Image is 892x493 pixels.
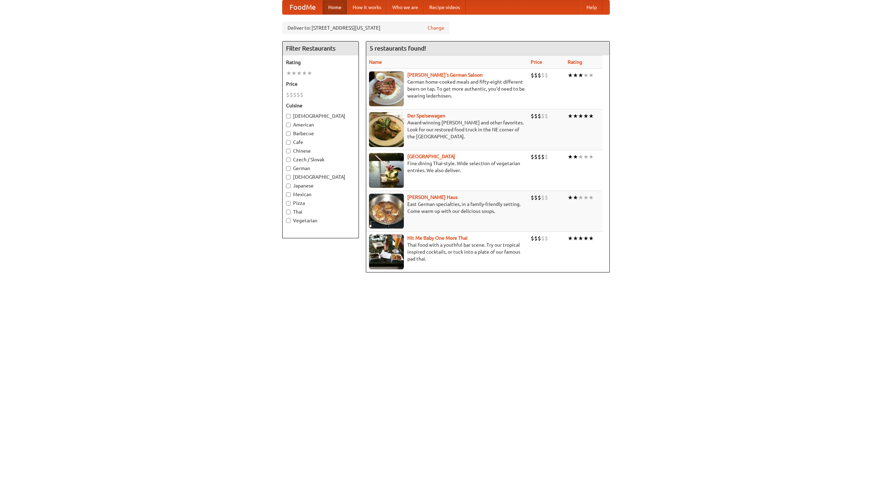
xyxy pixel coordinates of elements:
li: $ [300,91,303,99]
img: speisewagen.jpg [369,112,404,147]
li: $ [531,194,534,201]
li: $ [534,153,538,161]
li: ★ [286,69,291,77]
li: ★ [573,153,578,161]
li: ★ [589,234,594,242]
img: babythai.jpg [369,234,404,269]
li: ★ [578,153,583,161]
a: Help [581,0,602,14]
li: $ [545,112,548,120]
label: Chinese [286,147,355,154]
h5: Rating [286,59,355,66]
li: $ [538,112,541,120]
input: Cafe [286,140,291,145]
label: Barbecue [286,130,355,137]
input: Chinese [286,149,291,153]
input: Pizza [286,201,291,206]
li: ★ [583,194,589,201]
p: East German specialties, in a family-friendly setting. Come warm up with our delicious soups. [369,201,525,215]
li: ★ [578,71,583,79]
a: Der Speisewagen [407,113,445,118]
input: [DEMOGRAPHIC_DATA] [286,175,291,179]
input: Czech / Slovak [286,157,291,162]
label: Japanese [286,182,355,189]
li: ★ [307,69,312,77]
input: Japanese [286,184,291,188]
a: Price [531,59,542,65]
li: $ [541,153,545,161]
h5: Price [286,80,355,87]
label: Vegetarian [286,217,355,224]
input: Mexican [286,192,291,197]
li: ★ [568,112,573,120]
label: [DEMOGRAPHIC_DATA] [286,174,355,180]
input: German [286,166,291,171]
a: [PERSON_NAME] Haus [407,194,457,200]
li: $ [541,194,545,201]
li: $ [538,153,541,161]
li: $ [545,71,548,79]
li: ★ [568,71,573,79]
a: Recipe videos [424,0,466,14]
a: [PERSON_NAME]'s German Saloon [407,72,483,78]
input: Barbecue [286,131,291,136]
li: ★ [589,194,594,201]
li: ★ [302,69,307,77]
img: satay.jpg [369,153,404,188]
li: ★ [589,71,594,79]
li: $ [293,91,297,99]
li: $ [534,194,538,201]
b: [GEOGRAPHIC_DATA] [407,154,455,159]
li: ★ [583,112,589,120]
label: Pizza [286,200,355,207]
li: ★ [573,112,578,120]
a: Name [369,59,382,65]
li: $ [531,71,534,79]
li: $ [534,112,538,120]
li: ★ [573,71,578,79]
li: ★ [583,234,589,242]
li: $ [545,153,548,161]
p: German home-cooked meals and fifty-eight different beers on tap. To get more authentic, you'd nee... [369,78,525,99]
p: Fine dining Thai-style. Wide selection of vegetarian entrées. We also deliver. [369,160,525,174]
li: ★ [568,153,573,161]
p: Award-winning [PERSON_NAME] and other favorites. Look for our restored food truck in the NE corne... [369,119,525,140]
input: Thai [286,210,291,214]
label: Thai [286,208,355,215]
img: kohlhaus.jpg [369,194,404,229]
li: ★ [578,194,583,201]
a: Hit Me Baby One More Thai [407,235,468,241]
li: ★ [568,194,573,201]
a: FoodMe [283,0,323,14]
label: [DEMOGRAPHIC_DATA] [286,113,355,120]
label: German [286,165,355,172]
li: ★ [291,69,297,77]
li: ★ [583,153,589,161]
label: American [286,121,355,128]
a: Home [323,0,347,14]
a: Rating [568,59,582,65]
li: ★ [589,153,594,161]
li: ★ [573,194,578,201]
li: $ [531,234,534,242]
li: $ [534,234,538,242]
a: How it works [347,0,387,14]
li: ★ [589,112,594,120]
li: $ [545,194,548,201]
li: ★ [578,234,583,242]
p: Thai food with a youthful bar scene. Try our tropical inspired cocktails, or tuck into a plate of... [369,241,525,262]
label: Czech / Slovak [286,156,355,163]
li: $ [534,71,538,79]
input: [DEMOGRAPHIC_DATA] [286,114,291,118]
div: Deliver to: [STREET_ADDRESS][US_STATE] [282,22,449,34]
a: Change [428,24,444,31]
li: $ [538,194,541,201]
li: $ [297,91,300,99]
li: $ [545,234,548,242]
label: Cafe [286,139,355,146]
li: ★ [578,112,583,120]
li: $ [531,153,534,161]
